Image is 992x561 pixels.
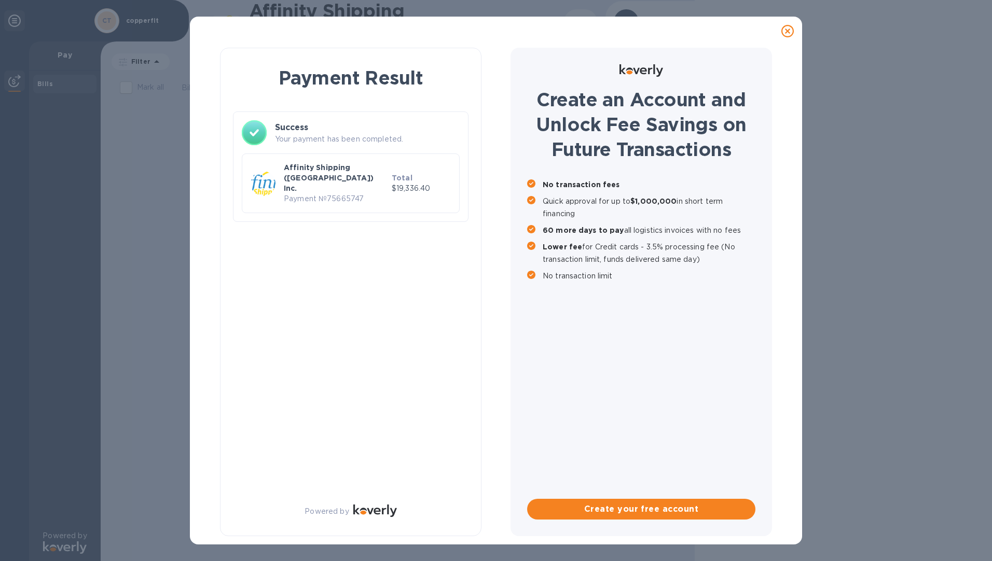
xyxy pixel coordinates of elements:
[543,195,755,220] p: Quick approval for up to in short term financing
[535,503,747,515] span: Create your free account
[543,270,755,282] p: No transaction limit
[305,506,349,517] p: Powered by
[543,241,755,265] p: for Credit cards - 3.5% processing fee (No transaction limit, funds delivered same day)
[275,121,460,134] h3: Success
[392,174,412,182] b: Total
[284,162,388,193] p: Affinity Shipping ([GEOGRAPHIC_DATA]) Inc.
[543,224,755,236] p: all logistics invoices with no fees
[275,134,460,145] p: Your payment has been completed.
[237,65,464,91] h1: Payment Result
[543,180,620,189] b: No transaction fees
[527,499,755,520] button: Create your free account
[543,226,624,234] b: 60 more days to pay
[543,243,582,251] b: Lower fee
[630,197,677,205] b: $1,000,000
[527,87,755,162] h1: Create an Account and Unlock Fee Savings on Future Transactions
[353,504,397,517] img: Logo
[619,64,663,77] img: Logo
[392,183,451,194] p: $19,336.40
[284,193,388,204] p: Payment № 75665747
